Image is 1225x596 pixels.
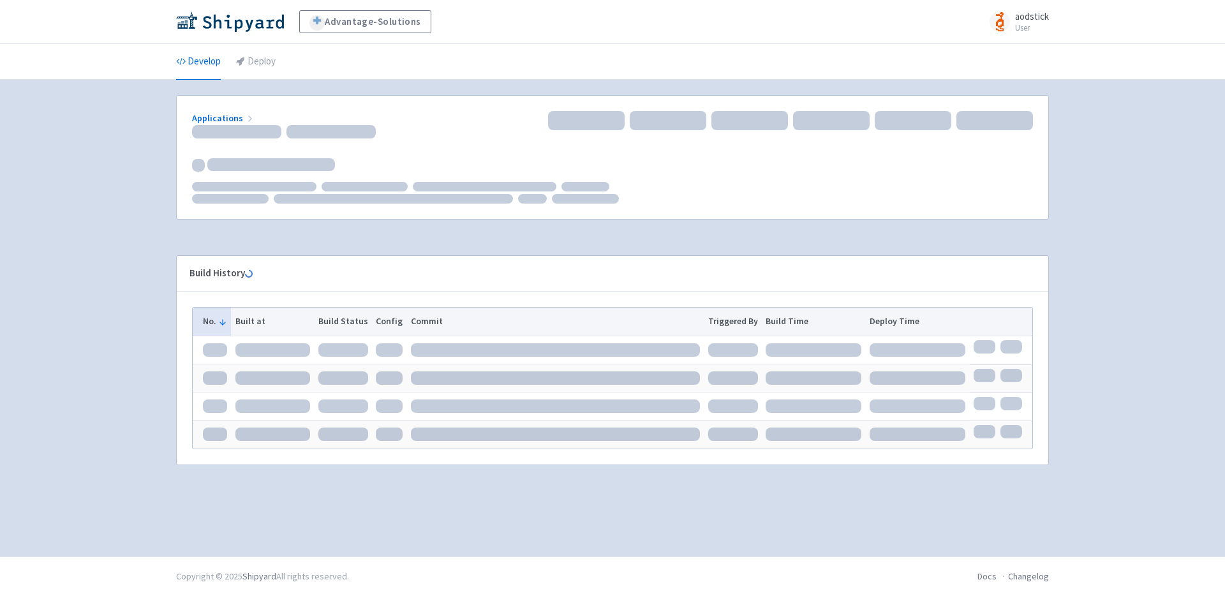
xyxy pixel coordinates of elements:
th: Build Time [762,308,866,336]
a: Applications [192,112,255,124]
small: User [1015,24,1049,32]
img: Shipyard logo [176,11,284,32]
th: Build Status [314,308,372,336]
th: Config [372,308,407,336]
span: aodstick [1015,10,1049,22]
a: Develop [176,44,221,80]
div: Copyright © 2025 All rights reserved. [176,570,349,583]
th: Built at [231,308,314,336]
a: Changelog [1008,570,1049,582]
th: Deploy Time [866,308,970,336]
div: Build History [189,266,1015,281]
a: aodstick User [982,11,1049,32]
a: Advantage-Solutions [299,10,431,33]
a: Deploy [236,44,276,80]
th: Triggered By [704,308,762,336]
th: Commit [407,308,704,336]
button: No. [203,315,227,328]
a: Docs [977,570,997,582]
a: Shipyard [242,570,276,582]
